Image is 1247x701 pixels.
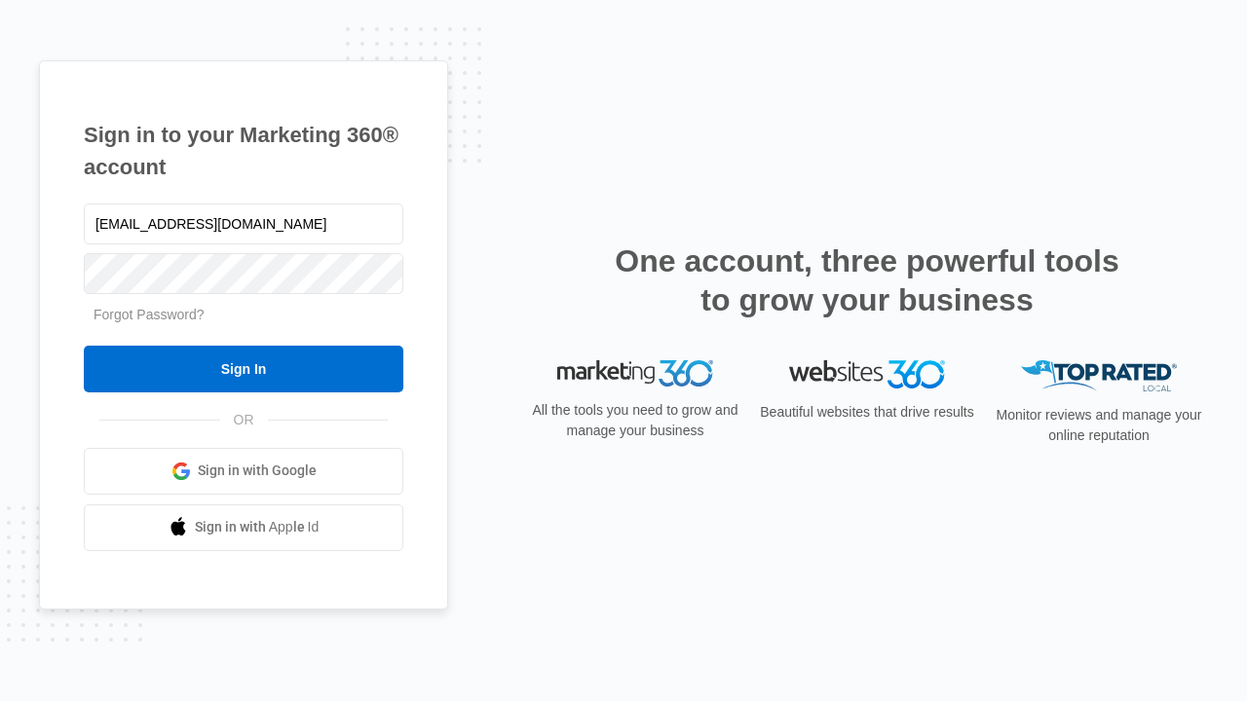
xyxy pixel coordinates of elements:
[84,346,403,392] input: Sign In
[84,504,403,551] a: Sign in with Apple Id
[220,410,268,430] span: OR
[195,517,320,537] span: Sign in with Apple Id
[990,405,1208,446] p: Monitor reviews and manage your online reputation
[84,203,403,244] input: Email
[94,307,205,322] a: Forgot Password?
[198,461,317,481] span: Sign in with Google
[84,119,403,183] h1: Sign in to your Marketing 360® account
[84,448,403,495] a: Sign in with Google
[789,360,945,388] img: Websites 360
[557,360,713,387] img: Marketing 360
[526,400,744,441] p: All the tools you need to grow and manage your business
[1021,360,1177,392] img: Top Rated Local
[609,241,1125,319] h2: One account, three powerful tools to grow your business
[758,402,976,423] p: Beautiful websites that drive results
